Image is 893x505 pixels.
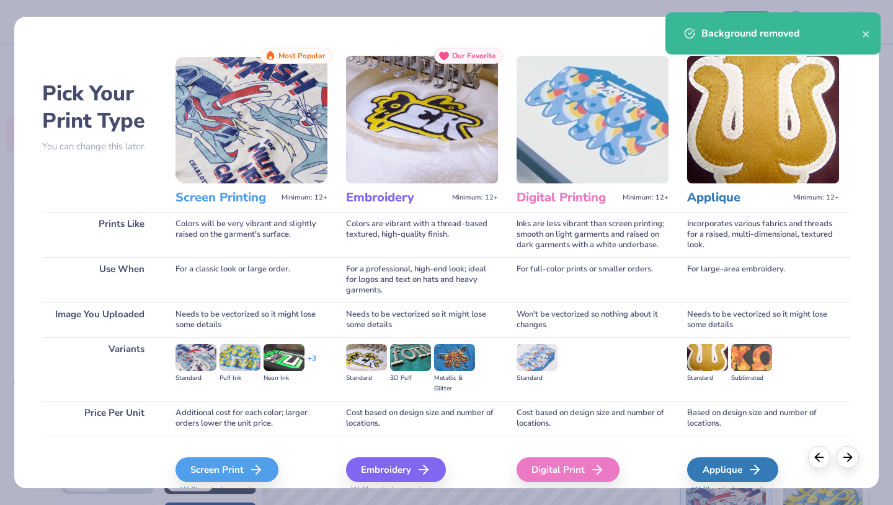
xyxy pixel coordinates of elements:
[175,257,327,302] div: For a classic look or large order.
[346,344,387,371] img: Standard
[687,485,839,495] span: We'll vectorize your image.
[346,56,498,183] img: Embroidery
[623,193,669,202] span: Minimum: 12+
[175,373,216,384] div: Standard
[42,80,157,134] h2: Pick Your Print Type
[687,344,728,371] img: Standard
[175,401,327,436] div: Additional cost for each color; larger orders lower the unit price.
[346,485,498,495] span: We'll vectorize your image.
[278,51,326,60] span: Most Popular
[517,401,669,436] div: Cost based on design size and number of locations.
[517,212,669,257] div: Inks are less vibrant than screen printing; smooth on light garments and raised on dark garments ...
[517,302,669,337] div: Won't be vectorized so nothing about it changes
[687,401,839,436] div: Based on design size and number of locations.
[517,344,558,371] img: Standard
[793,193,839,202] span: Minimum: 12+
[346,190,447,206] h3: Embroidery
[687,56,839,183] img: Applique
[346,302,498,337] div: Needs to be vectorized so it might lose some details
[731,344,772,371] img: Sublimated
[517,373,558,384] div: Standard
[390,373,431,384] div: 3D Puff
[687,457,778,482] div: Applique
[346,257,498,302] div: For a professional, high-end look; ideal for logos and text on hats and heavy garments.
[175,302,327,337] div: Needs to be vectorized so it might lose some details
[308,353,316,374] div: + 3
[452,193,498,202] span: Minimum: 12+
[282,193,327,202] span: Minimum: 12+
[731,373,772,384] div: Sublimated
[517,457,620,482] div: Digital Print
[175,56,327,183] img: Screen Printing
[175,344,216,371] img: Standard
[687,190,788,206] h3: Applique
[175,212,327,257] div: Colors will be very vibrant and slightly raised on the garment's surface.
[862,26,871,41] button: close
[42,337,157,401] div: Variants
[687,257,839,302] div: For large-area embroidery.
[452,51,496,60] span: Our Favorite
[220,344,260,371] img: Puff Ink
[175,457,278,482] div: Screen Print
[346,457,446,482] div: Embroidery
[687,302,839,337] div: Needs to be vectorized so it might lose some details
[42,401,157,436] div: Price Per Unit
[175,190,277,206] h3: Screen Printing
[687,373,728,384] div: Standard
[434,344,475,371] img: Metallic & Glitter
[434,373,475,394] div: Metallic & Glitter
[346,373,387,384] div: Standard
[42,212,157,257] div: Prints Like
[220,373,260,384] div: Puff Ink
[42,257,157,302] div: Use When
[687,212,839,257] div: Incorporates various fabrics and threads for a raised, multi-dimensional, textured look.
[42,141,157,152] p: You can change this later.
[264,373,304,384] div: Neon Ink
[517,190,618,206] h3: Digital Printing
[346,212,498,257] div: Colors are vibrant with a thread-based textured, high-quality finish.
[264,344,304,371] img: Neon Ink
[175,485,327,495] span: We'll vectorize your image.
[390,344,431,371] img: 3D Puff
[701,26,862,41] div: Background removed
[517,56,669,183] img: Digital Printing
[517,257,669,302] div: For full-color prints or smaller orders.
[346,401,498,436] div: Cost based on design size and number of locations.
[42,302,157,337] div: Image You Uploaded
